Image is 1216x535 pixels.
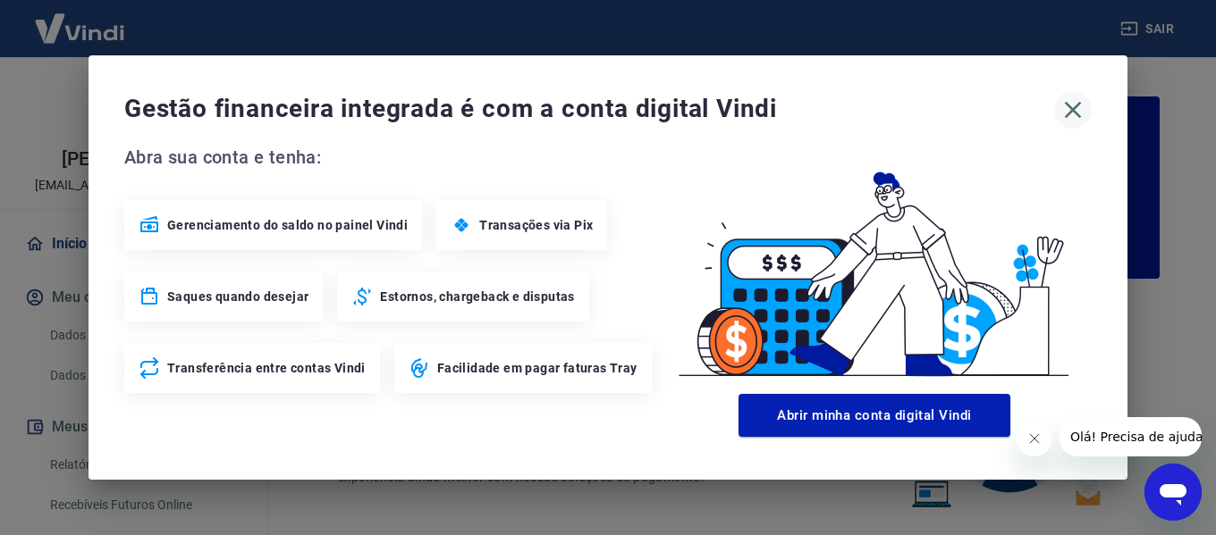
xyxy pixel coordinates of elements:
[657,143,1092,387] img: Good Billing
[1060,417,1202,456] iframe: Mensagem da empresa
[11,13,150,27] span: Olá! Precisa de ajuda?
[437,359,638,377] span: Facilidade em pagar faturas Tray
[124,143,657,171] span: Abra sua conta e tenha:
[124,91,1054,127] span: Gestão financeira integrada é com a conta digital Vindi
[1144,464,1202,521] iframe: Botão para abrir a janela de mensagens
[167,288,308,305] span: Saques quando desejar
[380,288,574,305] span: Estornos, chargeback e disputas
[739,394,1010,437] button: Abrir minha conta digital Vindi
[167,359,366,377] span: Transferência entre contas Vindi
[1017,421,1052,456] iframe: Fechar mensagem
[167,216,408,234] span: Gerenciamento do saldo no painel Vindi
[479,216,593,234] span: Transações via Pix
